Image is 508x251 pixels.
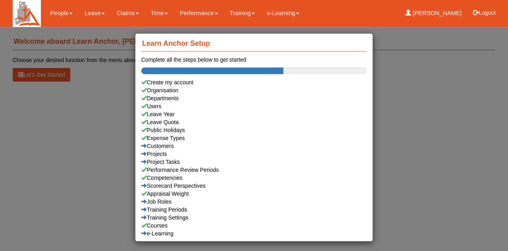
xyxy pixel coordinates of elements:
a: Performance Review Periods [141,166,367,174]
div: Complete all the steps below to get started [141,56,367,64]
a: Expense Types [141,134,367,142]
a: e-Learning [141,230,367,237]
a: Public Holidays [141,126,367,134]
div: Create my account [141,78,367,86]
a: Project Tasks [141,158,367,166]
a: Scorecard Perspectives [141,182,367,190]
a: Customers [141,142,367,150]
a: Job Roles [141,198,367,206]
a: Users [141,102,367,110]
a: Projects [141,150,367,158]
iframe: chat widget [475,219,500,243]
a: Training Settings [141,214,367,222]
a: Appraisal Weight [141,190,367,198]
a: Leave Quota [141,118,367,126]
a: Leave Year [141,110,367,118]
a: Competencies [141,174,367,182]
a: Organisation [141,86,367,94]
a: Departments [141,94,367,102]
a: Courses [141,222,367,230]
a: Training Periods [141,206,367,214]
h4: Learn Anchor Setup [141,35,367,52]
